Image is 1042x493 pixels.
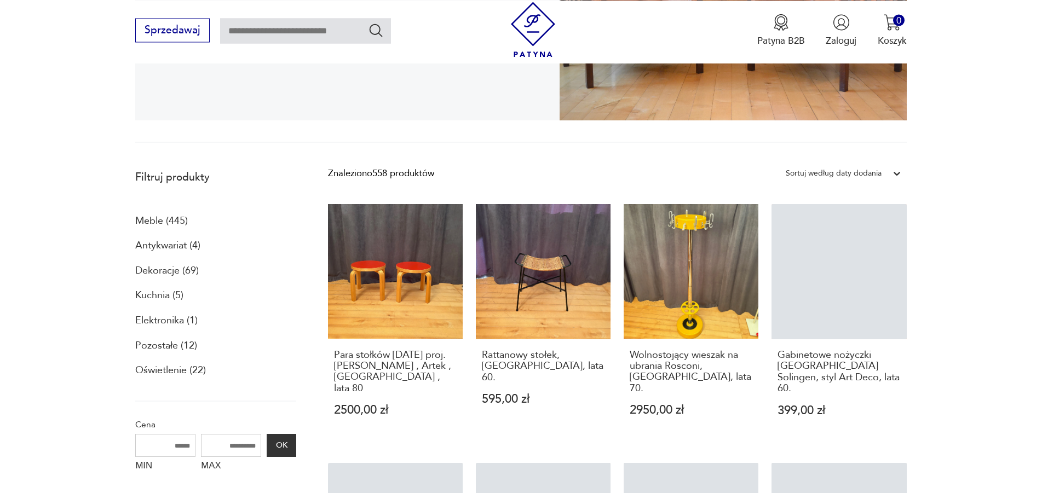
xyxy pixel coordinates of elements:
button: Sprzedawaj [135,18,209,42]
p: Koszyk [878,34,907,47]
a: Pozostałe (12) [135,337,197,355]
p: Patyna B2B [757,34,805,47]
a: Meble (445) [135,212,188,230]
a: Rattanowy stołek, Holandia, lata 60.Rattanowy stołek, [GEOGRAPHIC_DATA], lata 60.595,00 zł [476,204,611,442]
div: 0 [893,14,905,26]
p: 2500,00 zł [334,404,457,416]
button: Zaloguj [826,14,856,47]
h3: Gabinetowe nożyczki [GEOGRAPHIC_DATA] Solingen, styl Art Deco, lata 60. [778,350,901,395]
a: Elektronika (1) [135,311,198,330]
a: Oświetlenie (22) [135,361,206,380]
img: Ikona medalu [773,14,790,31]
p: 399,00 zł [778,405,901,416]
button: Patyna B2B [757,14,805,47]
a: Sprzedawaj [135,26,209,35]
p: Zaloguj [826,34,856,47]
label: MAX [201,457,261,478]
p: Cena [135,417,296,432]
a: Wolnostojący wieszak na ubrania Rosconi, Niemcy, lata 70.Wolnostojący wieszak na ubrania Rosconi,... [624,204,758,442]
h3: Wolnostojący wieszak na ubrania Rosconi, [GEOGRAPHIC_DATA], lata 70. [630,350,753,395]
button: OK [267,434,296,457]
button: Szukaj [368,22,384,38]
label: MIN [135,457,195,478]
div: Sortuj według daty dodania [786,166,882,181]
a: Para stołków NE60 proj. Alvar Aalto , Artek , Finlandia , lata 80Para stołków [DATE] proj. [PERSO... [328,204,463,442]
img: Ikona koszyka [884,14,901,31]
h3: Rattanowy stołek, [GEOGRAPHIC_DATA], lata 60. [482,350,605,383]
a: Antykwariat (4) [135,236,200,255]
img: Ikonka użytkownika [833,14,850,31]
p: Filtruj produkty [135,170,296,184]
p: 595,00 zł [482,393,605,405]
a: Kuchnia (5) [135,286,183,305]
a: Gabinetowe nożyczki Germany Solingen, styl Art Deco, lata 60.Gabinetowe nożyczki [GEOGRAPHIC_DATA... [772,204,906,442]
button: 0Koszyk [878,14,907,47]
div: Znaleziono 558 produktów [328,166,434,181]
img: Patyna - sklep z meblami i dekoracjami vintage [505,2,561,57]
h3: Para stołków [DATE] proj. [PERSON_NAME] , Artek , [GEOGRAPHIC_DATA] , lata 80 [334,350,457,395]
a: Dekoracje (69) [135,262,199,280]
p: 2950,00 zł [630,404,753,416]
a: Ikona medaluPatyna B2B [757,14,805,47]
